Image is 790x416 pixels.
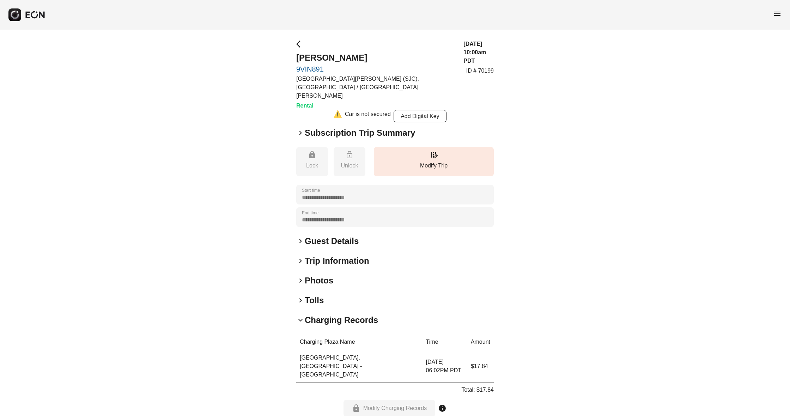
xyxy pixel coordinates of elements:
[296,65,455,73] a: 9VIN891
[305,314,378,326] h2: Charging Records
[296,334,423,350] th: Charging Plaza Name
[773,10,782,18] span: menu
[296,102,455,110] h3: Rental
[438,404,446,412] span: info
[467,334,494,350] th: Amount
[305,255,369,267] h2: Trip Information
[461,386,494,394] p: Total: $17.84
[305,127,415,139] h2: Subscription Trip Summary
[377,161,490,170] p: Modify Trip
[296,257,305,265] span: keyboard_arrow_right
[467,350,494,383] td: $17.84
[305,275,333,286] h2: Photos
[345,110,391,122] div: Car is not secured
[296,40,305,48] span: arrow_back_ios
[463,40,494,65] h3: [DATE] 10:00am PDT
[374,147,494,176] button: Modify Trip
[466,67,494,75] p: ID # 70199
[296,350,423,383] td: [GEOGRAPHIC_DATA], [GEOGRAPHIC_DATA] - [GEOGRAPHIC_DATA]
[296,52,455,63] h2: [PERSON_NAME]
[296,129,305,137] span: keyboard_arrow_right
[296,296,305,305] span: keyboard_arrow_right
[423,350,467,383] td: [DATE] 06:02PM PDT
[296,75,455,100] p: [GEOGRAPHIC_DATA][PERSON_NAME] (SJC), [GEOGRAPHIC_DATA] / [GEOGRAPHIC_DATA][PERSON_NAME]
[296,237,305,245] span: keyboard_arrow_right
[305,295,324,306] h2: Tolls
[305,235,359,247] h2: Guest Details
[423,334,467,350] th: Time
[333,110,342,122] div: ⚠️
[296,316,305,324] span: keyboard_arrow_down
[296,276,305,285] span: keyboard_arrow_right
[394,110,446,122] button: Add Digital Key
[430,151,438,159] span: edit_road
